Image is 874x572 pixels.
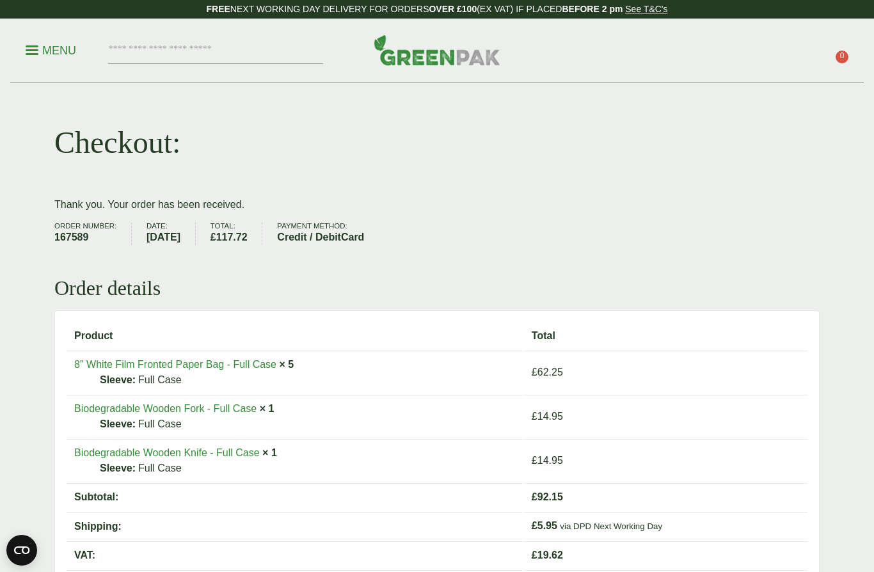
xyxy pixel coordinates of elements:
[279,359,294,370] strong: × 5
[54,124,180,161] h1: Checkout:
[211,232,216,242] span: £
[6,535,37,566] button: Open CMP widget
[260,403,274,414] strong: × 1
[147,230,180,245] strong: [DATE]
[532,455,563,466] bdi: 14.95
[26,43,76,58] p: Menu
[532,455,537,466] span: £
[147,223,196,245] li: Date:
[54,223,132,245] li: Order number:
[54,276,820,300] h2: Order details
[100,417,136,432] strong: Sleeve:
[277,230,364,245] strong: Credit / DebitCard
[262,447,277,458] strong: × 1
[532,367,537,377] span: £
[100,417,515,432] p: Full Case
[532,520,557,531] span: 5.95
[532,411,537,422] span: £
[74,403,257,414] a: Biodegradable Wooden Fork - Full Case
[67,541,523,569] th: VAT:
[100,461,136,476] strong: Sleeve:
[67,512,523,540] th: Shipping:
[54,197,820,212] p: Thank you. Your order has been received.
[100,461,515,476] p: Full Case
[532,491,563,502] span: 92.15
[625,4,667,14] a: See T&C's
[532,411,563,422] bdi: 14.95
[429,4,477,14] strong: OVER £100
[532,491,537,502] span: £
[100,372,515,388] p: Full Case
[532,367,563,377] bdi: 62.25
[277,223,379,245] li: Payment method:
[524,322,807,349] th: Total
[211,232,248,242] bdi: 117.72
[74,447,260,458] a: Biodegradable Wooden Knife - Full Case
[67,322,523,349] th: Product
[374,35,500,65] img: GreenPak Supplies
[74,359,276,370] a: 8" White Film Fronted Paper Bag - Full Case
[532,520,537,531] span: £
[100,372,136,388] strong: Sleeve:
[206,4,230,14] strong: FREE
[562,4,623,14] strong: BEFORE 2 pm
[532,550,563,560] span: 19.62
[54,230,116,245] strong: 167589
[26,43,76,56] a: Menu
[836,51,848,63] span: 0
[560,521,662,531] small: via DPD Next Working Day
[532,550,537,560] span: £
[211,223,263,245] li: Total:
[67,483,523,511] th: Subtotal:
